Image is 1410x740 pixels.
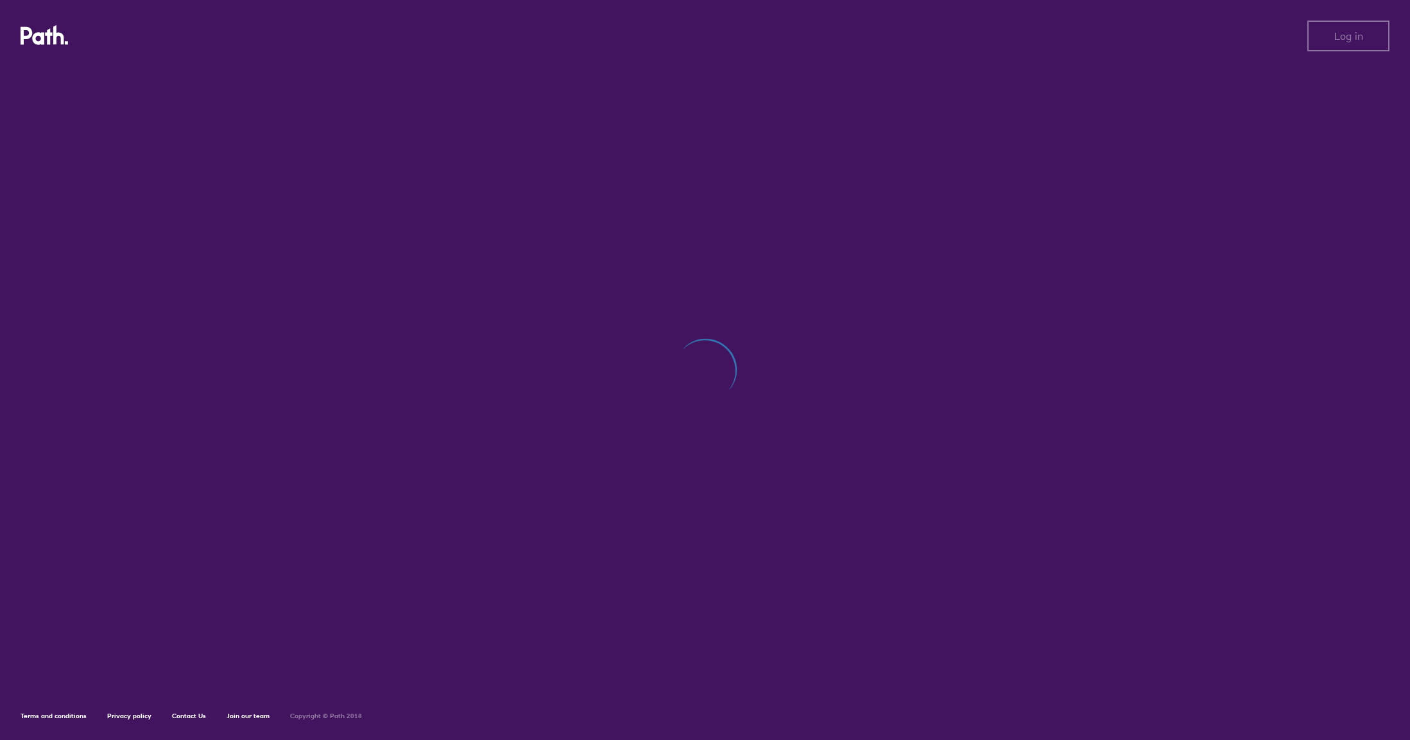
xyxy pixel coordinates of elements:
a: Join our team [227,712,270,720]
a: Contact Us [172,712,206,720]
a: Terms and conditions [21,712,87,720]
h6: Copyright © Path 2018 [290,712,362,720]
span: Log in [1334,30,1363,42]
a: Privacy policy [107,712,151,720]
button: Log in [1307,21,1389,51]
